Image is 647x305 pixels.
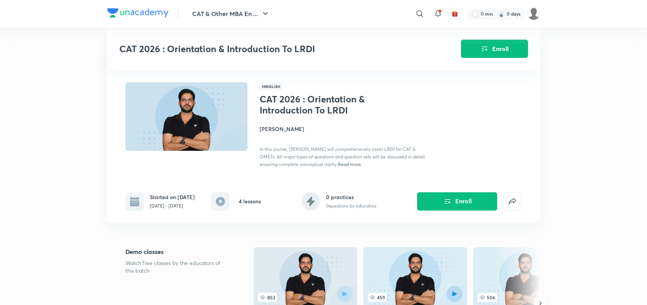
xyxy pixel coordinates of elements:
[461,40,528,58] button: Enroll
[188,6,275,21] button: CAT & Other MBA En ...
[449,8,461,20] button: avatar
[260,146,426,167] span: In this course, [PERSON_NAME] will comprehensively cover LRDI for CAT & OMETs. All major types of...
[527,7,540,20] img: Coolm
[503,192,522,211] button: false
[451,10,458,17] img: avatar
[125,247,229,256] h5: Demo classes
[260,125,430,133] h4: [PERSON_NAME]
[338,161,361,167] span: Read more
[107,8,169,19] a: Company Logo
[124,81,248,152] img: Thumbnail
[368,293,387,302] span: 459
[125,259,229,275] p: Watch free classes by the educators of this batch
[260,94,384,116] h1: CAT 2026 : Orientation & Introduction To LRDI
[150,203,195,209] p: [DATE] - [DATE]
[326,203,376,209] p: 0 questions by educators
[478,293,497,302] span: 506
[258,293,277,302] span: 853
[417,192,497,211] button: Enroll
[326,193,376,201] h6: 0 practices
[119,43,418,54] h3: CAT 2026 : Orientation & Introduction To LRDI
[150,193,195,201] h6: Started on [DATE]
[239,197,261,205] h6: 4 lessons
[107,8,169,18] img: Company Logo
[260,82,283,91] span: Hinglish
[498,10,505,18] img: streak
